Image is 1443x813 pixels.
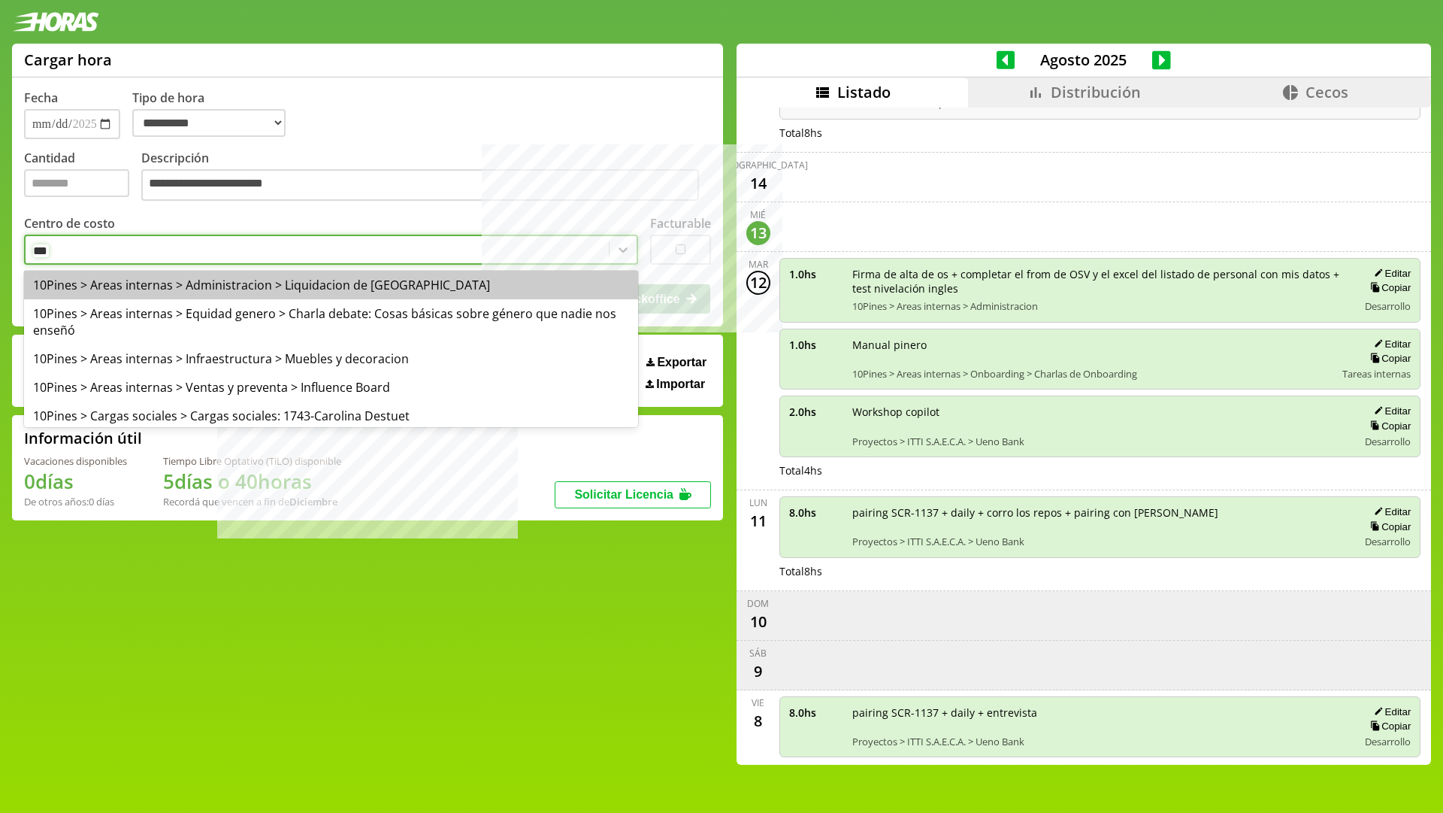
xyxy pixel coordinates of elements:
span: Exportar [657,356,706,369]
span: 10Pines > Areas internas > Onboarding > Charlas de Onboarding [852,367,1333,381]
button: Editar [1369,705,1411,718]
label: Centro de costo [24,215,115,232]
span: Importar [656,378,705,391]
span: 8.0 hs [789,705,842,720]
button: Exportar [642,355,711,370]
div: 8 [746,709,770,733]
div: 10Pines > Areas internas > Administracion > Liquidacion de [GEOGRAPHIC_DATA] [24,271,638,299]
span: Listado [837,82,891,102]
div: Total 8 hs [779,564,1421,578]
div: mar [749,258,768,271]
span: Agosto 2025 [1015,50,1152,70]
div: 11 [746,509,770,533]
div: Total 4 hs [779,463,1421,478]
div: 12 [746,271,770,295]
button: Copiar [1366,520,1411,533]
button: Copiar [1366,352,1411,365]
div: vie [752,696,764,709]
div: 10Pines > Areas internas > Ventas y preventa > Influence Board [24,373,638,402]
div: 9 [746,660,770,684]
span: Manual pinero [852,338,1333,352]
div: dom [747,597,769,610]
div: 10Pines > Cargas sociales > Cargas sociales: 1743-Carolina Destuet [24,402,638,430]
span: Tareas internas [1342,367,1411,381]
label: Fecha [24,89,58,106]
button: Editar [1369,405,1411,417]
select: Tipo de hora [132,109,286,137]
div: 10Pines > Areas internas > Infraestructura > Muebles y decoracion [24,344,638,373]
span: Proyectos > ITTI S.A.E.C.A. > Ueno Bank [852,535,1348,548]
div: Vacaciones disponibles [24,454,127,468]
div: Recordá que vencen a fin de [163,495,341,508]
h1: 0 días [24,468,127,495]
span: Workshop copilot [852,405,1348,419]
div: 10Pines > Areas internas > Equidad genero > Charla debate: Cosas básicas sobre género que nadie n... [24,299,638,344]
div: [DEMOGRAPHIC_DATA] [709,159,808,171]
span: Proyectos > ITTI S.A.E.C.A. > Ueno Bank [852,435,1348,448]
div: Total 8 hs [779,126,1421,140]
span: 8.0 hs [789,505,842,520]
span: Cecos [1305,82,1348,102]
button: Solicitar Licencia [555,481,711,508]
div: sáb [749,647,767,660]
input: Cantidad [24,169,129,197]
b: Diciembre [289,495,337,508]
span: pairing SCR-1137 + daily + corro los repos + pairing con [PERSON_NAME] [852,505,1348,520]
button: Copiar [1366,720,1411,733]
div: De otros años: 0 días [24,495,127,508]
span: Desarrollo [1365,299,1411,313]
label: Cantidad [24,150,141,205]
span: Desarrollo [1365,535,1411,548]
label: Facturable [650,215,711,232]
div: mié [750,208,766,221]
span: pairing SCR-1137 + daily + entrevista [852,705,1348,720]
div: 13 [746,221,770,245]
span: Distribución [1051,82,1141,102]
button: Copiar [1366,420,1411,432]
span: 2.0 hs [789,405,842,419]
span: Desarrollo [1365,435,1411,448]
span: Firma de alta de os + completar el from de OSV y el excel del listado de personal con mis datos +... [852,267,1348,296]
span: Proyectos > ITTI S.A.E.C.A. > Ueno Bank [852,735,1348,748]
button: Editar [1369,338,1411,350]
h2: Información útil [24,428,142,448]
div: 14 [746,171,770,196]
button: Editar [1369,505,1411,518]
img: logotipo [12,12,99,32]
div: Tiempo Libre Optativo (TiLO) disponible [163,454,341,468]
label: Tipo de hora [132,89,298,139]
div: 10 [746,610,770,634]
h1: 5 días o 40 horas [163,468,341,495]
div: scrollable content [737,108,1431,763]
span: Desarrollo [1365,735,1411,748]
h1: Cargar hora [24,50,112,70]
button: Copiar [1366,281,1411,294]
button: Editar [1369,267,1411,280]
span: 10Pines > Areas internas > Administracion [852,299,1348,313]
span: 1.0 hs [789,338,842,352]
span: 1.0 hs [789,267,842,281]
label: Descripción [141,150,711,205]
span: Solicitar Licencia [574,488,673,501]
div: lun [749,496,767,509]
textarea: Descripción [141,169,699,201]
